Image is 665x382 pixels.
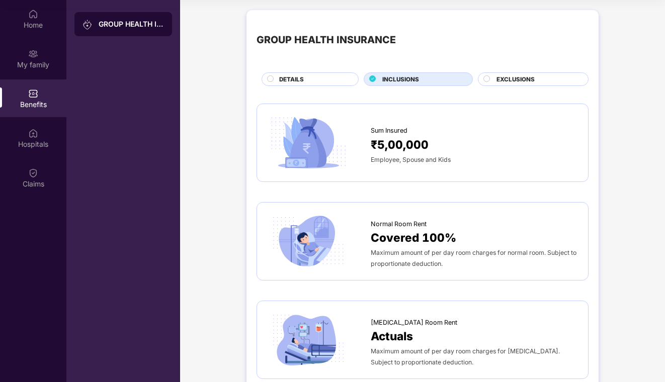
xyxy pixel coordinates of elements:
[371,347,560,366] span: Maximum amount of per day room charges for [MEDICAL_DATA]. Subject to proportionate deduction.
[371,219,427,229] span: Normal Room Rent
[371,136,429,154] span: ₹5,00,000
[82,20,93,30] img: svg+xml;base64,PHN2ZyB3aWR0aD0iMjAiIGhlaWdodD0iMjAiIHZpZXdCb3g9IjAgMCAyMCAyMCIgZmlsbD0ibm9uZSIgeG...
[28,128,38,138] img: svg+xml;base64,PHN2ZyBpZD0iSG9zcGl0YWxzIiB4bWxucz0iaHR0cDovL3d3dy53My5vcmcvMjAwMC9zdmciIHdpZHRoPS...
[371,126,407,136] span: Sum Insured
[99,19,164,29] div: GROUP HEALTH INSURANCE
[371,229,456,247] span: Covered 100%
[371,156,451,163] span: Employee, Spouse and Kids
[267,213,350,270] img: icon
[279,75,304,84] span: DETAILS
[257,32,396,48] div: GROUP HEALTH INSURANCE
[267,311,350,368] img: icon
[382,75,419,84] span: INCLUSIONS
[267,114,350,171] img: icon
[371,327,413,345] span: Actuals
[371,318,457,328] span: [MEDICAL_DATA] Room Rent
[28,168,38,178] img: svg+xml;base64,PHN2ZyBpZD0iQ2xhaW0iIHhtbG5zPSJodHRwOi8vd3d3LnczLm9yZy8yMDAwL3N2ZyIgd2lkdGg9IjIwIi...
[28,49,38,59] img: svg+xml;base64,PHN2ZyB3aWR0aD0iMjAiIGhlaWdodD0iMjAiIHZpZXdCb3g9IjAgMCAyMCAyMCIgZmlsbD0ibm9uZSIgeG...
[28,88,38,99] img: svg+xml;base64,PHN2ZyBpZD0iQmVuZWZpdHMiIHhtbG5zPSJodHRwOi8vd3d3LnczLm9yZy8yMDAwL3N2ZyIgd2lkdGg9Ij...
[371,249,576,267] span: Maximum amount of per day room charges for normal room. Subject to proportionate deduction.
[496,75,535,84] span: EXCLUSIONS
[28,9,38,19] img: svg+xml;base64,PHN2ZyBpZD0iSG9tZSIgeG1sbnM9Imh0dHA6Ly93d3cudzMub3JnLzIwMDAvc3ZnIiB3aWR0aD0iMjAiIG...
